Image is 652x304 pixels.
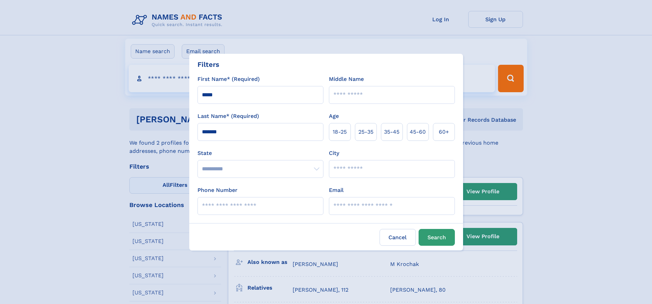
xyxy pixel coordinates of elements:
[439,128,449,136] span: 60+
[197,112,259,120] label: Last Name* (Required)
[329,112,339,120] label: Age
[197,149,323,157] label: State
[329,186,344,194] label: Email
[384,128,399,136] span: 35‑45
[329,149,339,157] label: City
[410,128,426,136] span: 45‑60
[333,128,347,136] span: 18‑25
[380,229,416,246] label: Cancel
[197,186,238,194] label: Phone Number
[358,128,373,136] span: 25‑35
[197,75,260,83] label: First Name* (Required)
[419,229,455,246] button: Search
[329,75,364,83] label: Middle Name
[197,59,219,70] div: Filters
